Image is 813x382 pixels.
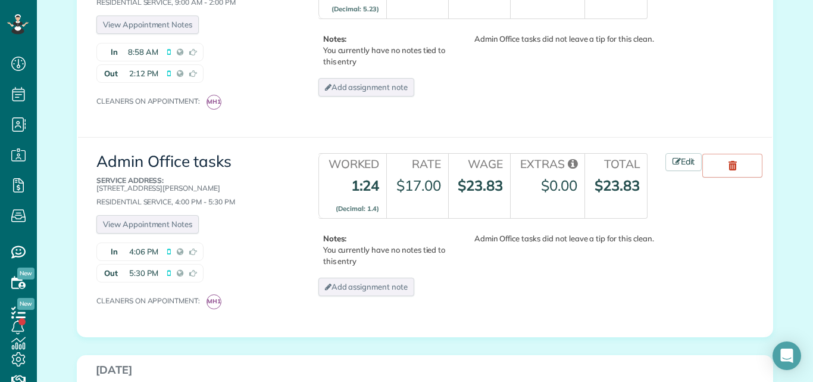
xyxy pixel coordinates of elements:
[129,268,158,279] span: 5:30 PM
[318,78,414,97] a: Add assignment note
[96,151,232,171] a: Admin Office tasks
[129,68,158,79] span: 2:12 PM
[584,154,646,172] th: Total
[323,34,347,44] b: Notes:
[510,154,584,172] th: Extras
[17,268,35,279] span: New
[96,215,199,234] a: View Appointment Notes
[336,176,379,215] strong: 1:24
[541,175,577,195] div: $0.00
[129,246,158,257] span: 4:06 PM
[96,176,291,206] div: Residential Service, 4:00 PM - 5:30 PM
[207,95,221,110] span: MH1
[128,46,158,58] span: 8:58 AM
[773,341,801,370] div: Open Intercom Messenger
[96,15,199,34] a: View Appointment Notes
[396,175,441,195] div: $17.00
[458,176,503,194] strong: $23.83
[96,97,205,105] span: Cleaners on appointment:
[97,265,121,282] strong: Out
[96,176,164,185] b: Service Address:
[97,243,121,260] strong: In
[456,33,654,45] div: Admin Office tasks did not leave a tip for this clean.
[97,65,121,82] strong: Out
[96,364,754,376] h3: [DATE]
[318,154,387,172] th: Worked
[17,298,35,310] span: New
[323,33,453,67] p: You currently have no notes tied to this entry
[323,234,347,243] b: Notes:
[336,204,379,213] small: (Decimal: 1.4)
[448,154,510,172] th: Wage
[318,278,414,296] a: Add assignment note
[595,176,640,194] strong: $23.83
[386,154,448,172] th: Rate
[323,233,453,267] p: You currently have no notes tied to this entry
[97,44,121,61] strong: In
[207,294,221,309] span: MH1
[332,5,379,13] small: (Decimal: 5.23)
[96,296,205,305] span: Cleaners on appointment:
[665,153,702,171] a: Edit
[456,233,654,244] div: Admin Office tasks did not leave a tip for this clean.
[96,176,291,192] p: [STREET_ADDRESS][PERSON_NAME]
